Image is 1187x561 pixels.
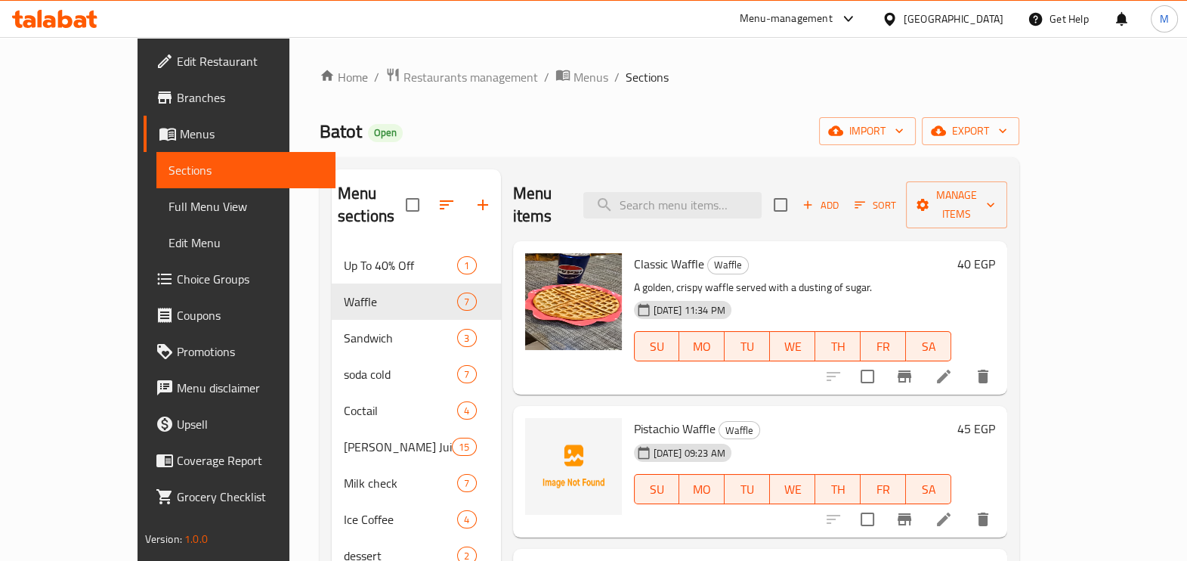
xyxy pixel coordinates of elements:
[144,79,335,116] a: Branches
[457,474,476,492] div: items
[332,356,501,392] div: soda cold7
[344,293,457,311] span: Waffle
[332,320,501,356] div: Sandwich3
[770,331,815,361] button: WE
[861,331,906,361] button: FR
[544,68,549,86] li: /
[634,253,704,275] span: Classic Waffle
[740,10,833,28] div: Menu-management
[458,295,475,309] span: 7
[458,367,475,382] span: 7
[555,67,608,87] a: Menus
[934,122,1007,141] span: export
[626,68,669,86] span: Sections
[180,125,323,143] span: Menus
[177,379,323,397] span: Menu disclaimer
[344,329,457,347] span: Sandwich
[918,186,995,224] span: Manage items
[796,194,845,217] button: Add
[725,474,770,504] button: TU
[168,234,323,252] span: Edit Menu
[922,117,1019,145] button: export
[634,331,680,361] button: SU
[852,361,883,392] span: Select to update
[320,114,362,148] span: Batot
[168,161,323,179] span: Sections
[867,336,900,358] span: FR
[679,331,725,361] button: MO
[465,187,501,223] button: Add section
[144,43,335,79] a: Edit Restaurant
[765,189,796,221] span: Select section
[332,284,501,320] div: Waffle7
[831,122,904,141] span: import
[368,124,403,142] div: Open
[776,336,809,358] span: WE
[641,479,674,501] span: SU
[144,442,335,479] a: Coverage Report
[719,421,760,439] div: Waffle
[320,67,1019,87] nav: breadcrumb
[867,479,900,501] span: FR
[385,67,538,87] a: Restaurants management
[685,336,719,358] span: MO
[177,488,323,506] span: Grocery Checklist
[634,417,716,440] span: Pistachio Waffle
[815,331,861,361] button: TH
[614,68,620,86] li: /
[177,88,323,107] span: Branches
[725,331,770,361] button: TU
[156,152,335,188] a: Sections
[513,182,566,228] h2: Menu items
[906,331,951,361] button: SA
[912,336,945,358] span: SA
[457,365,476,383] div: items
[168,197,323,215] span: Full Menu View
[457,256,476,274] div: items
[679,474,725,504] button: MO
[453,440,475,454] span: 15
[344,474,457,492] span: Milk check
[344,438,452,456] div: Frish Juice
[344,401,457,420] span: Coctail
[1160,11,1169,27] span: M
[144,116,335,152] a: Menus
[634,474,680,504] button: SU
[144,261,335,297] a: Choice Groups
[452,438,476,456] div: items
[719,422,759,439] span: Waffle
[935,367,953,386] a: Edit menu item
[184,529,208,549] span: 1.0.0
[707,256,749,274] div: Waffle
[525,418,622,515] img: Pistachio Waffle
[177,342,323,361] span: Promotions
[634,278,952,297] p: A golden, crispy waffle served with a dusting of sugar.
[685,479,719,501] span: MO
[332,465,501,501] div: Milk check7
[935,510,953,528] a: Edit menu item
[332,247,501,284] div: Up To 40% Off1
[641,336,674,358] span: SU
[458,476,475,491] span: 7
[457,293,476,311] div: items
[156,188,335,225] a: Full Menu View
[957,418,995,439] h6: 45 EGP
[648,446,731,460] span: [DATE] 09:23 AM
[177,306,323,324] span: Coupons
[344,256,457,274] span: Up To 40% Off
[815,474,861,504] button: TH
[525,253,622,350] img: Classic Waffle
[458,513,475,527] span: 4
[912,479,945,501] span: SA
[457,329,476,347] div: items
[770,474,815,504] button: WE
[144,370,335,406] a: Menu disclaimer
[344,510,457,528] div: Ice Coffee
[344,365,457,383] span: soda cold
[708,256,748,274] span: Waffle
[177,415,323,433] span: Upsell
[332,392,501,429] div: Coctail4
